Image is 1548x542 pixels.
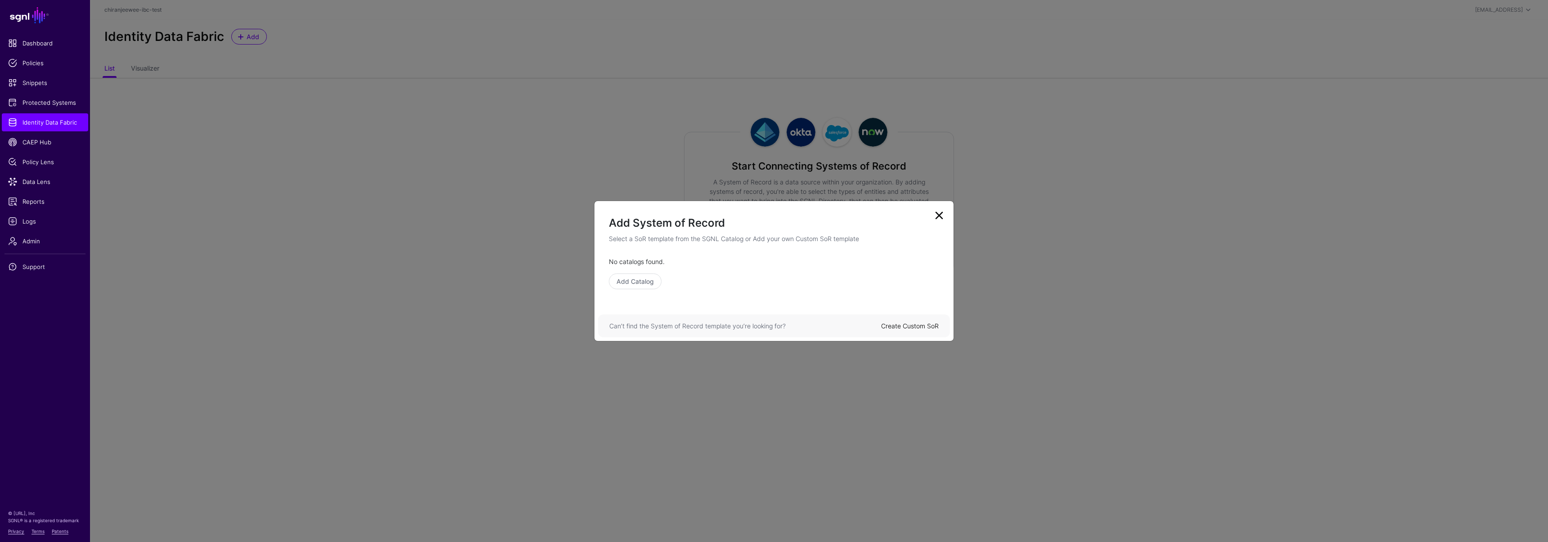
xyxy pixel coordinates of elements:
[609,234,939,243] p: Select a SoR template from the SGNL Catalog or Add your own Custom SoR template
[609,321,881,331] div: Can’t find the System of Record template you’re looking for?
[609,257,939,289] div: No catalogs found.
[609,215,939,231] h2: Add System of Record
[881,322,939,330] a: Create Custom SoR
[609,273,661,289] a: Add Catalog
